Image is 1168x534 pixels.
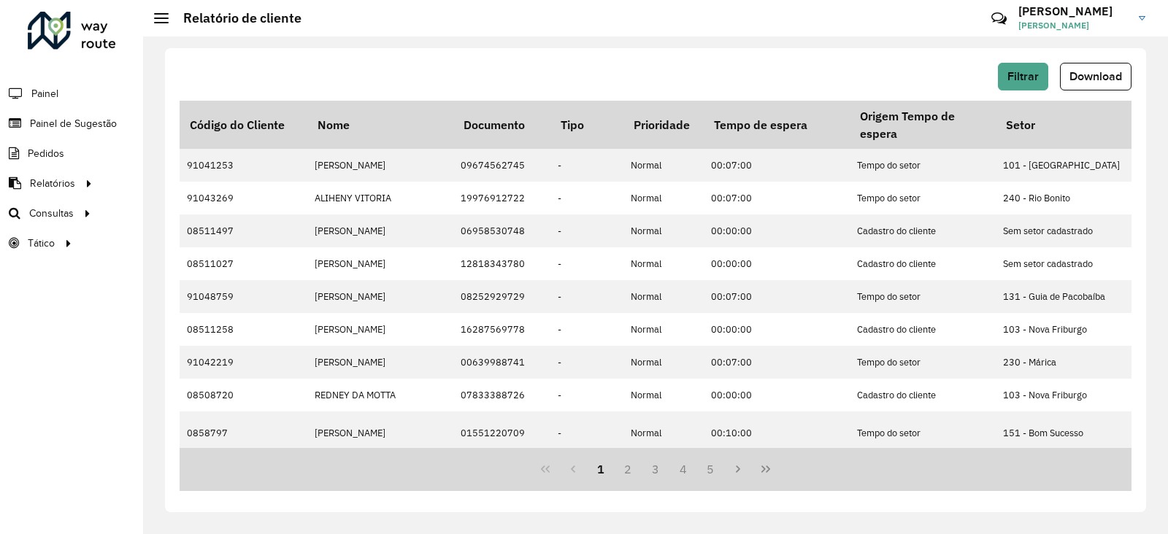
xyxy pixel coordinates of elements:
th: Tipo [550,101,623,149]
td: [PERSON_NAME] [307,313,453,346]
span: Relatórios [30,176,75,191]
button: Filtrar [998,63,1048,90]
td: 08508720 [180,379,307,411]
button: 3 [642,455,669,483]
td: 08252929729 [453,280,550,313]
td: ALIHENY VITORIA [307,182,453,214]
td: Tempo do setor [850,182,996,214]
th: Documento [453,101,550,149]
td: Cadastro do cliente [850,379,996,411]
td: 12818343780 [453,247,550,280]
td: 103 - Nova Friburgo [996,313,1142,346]
td: 151 - Bom Sucesso [996,411,1142,454]
td: Normal [623,149,704,182]
td: 00639988741 [453,346,550,379]
button: 5 [697,455,725,483]
button: 4 [669,455,697,483]
td: - [550,280,623,313]
td: 00:07:00 [704,149,850,182]
td: 131 - Guia de Pacobaíba [996,280,1142,313]
td: 00:00:00 [704,247,850,280]
td: Sem setor cadastrado [996,214,1142,247]
td: 91041253 [180,149,307,182]
button: 1 [587,455,615,483]
td: - [550,313,623,346]
button: 2 [614,455,642,483]
td: Cadastro do cliente [850,214,996,247]
td: 101 - [GEOGRAPHIC_DATA] [996,149,1142,182]
td: 06958530748 [453,214,550,247]
td: - [550,411,623,454]
td: [PERSON_NAME] [307,280,453,313]
th: Tempo de espera [704,101,850,149]
td: Sem setor cadastrado [996,247,1142,280]
td: Normal [623,247,704,280]
td: 103 - Nova Friburgo [996,379,1142,411]
td: Normal [623,214,704,247]
td: Tempo do setor [850,149,996,182]
th: Origem Tempo de espera [850,101,996,149]
td: 19976912722 [453,182,550,214]
td: Tempo do setor [850,411,996,454]
td: 00:07:00 [704,346,850,379]
td: 91042219 [180,346,307,379]
td: Normal [623,182,704,214]
td: 08511497 [180,214,307,247]
td: 16287569778 [453,313,550,346]
td: 08511258 [180,313,307,346]
td: - [550,182,623,214]
td: Tempo do setor [850,280,996,313]
td: 240 - Rio Bonito [996,182,1142,214]
td: Normal [623,379,704,411]
td: - [550,247,623,280]
td: REDNEY DA MOTTA [307,379,453,411]
td: 08511027 [180,247,307,280]
td: Normal [623,313,704,346]
td: 00:07:00 [704,280,850,313]
td: 01551220709 [453,411,550,454]
td: 09674562745 [453,149,550,182]
td: [PERSON_NAME] [307,149,453,182]
th: Nome [307,101,453,149]
td: Cadastro do cliente [850,313,996,346]
th: Setor [996,101,1142,149]
th: Prioridade [623,101,704,149]
td: 230 - Márica [996,346,1142,379]
td: - [550,346,623,379]
td: 00:00:00 [704,313,850,346]
td: [PERSON_NAME] [307,411,453,454]
button: Download [1060,63,1131,90]
span: Painel [31,86,58,101]
td: - [550,149,623,182]
td: Normal [623,280,704,313]
span: [PERSON_NAME] [1018,19,1128,32]
h2: Relatório de cliente [169,10,301,26]
td: - [550,379,623,411]
span: Painel de Sugestão [30,116,117,131]
span: Consultas [29,206,74,221]
button: Last Page [752,455,780,483]
td: 00:00:00 [704,214,850,247]
td: 0858797 [180,411,307,454]
td: Normal [623,411,704,454]
td: [PERSON_NAME] [307,346,453,379]
td: Normal [623,346,704,379]
button: Next Page [724,455,752,483]
th: Código do Cliente [180,101,307,149]
td: 91043269 [180,182,307,214]
td: 91048759 [180,280,307,313]
td: 00:10:00 [704,411,850,454]
td: 07833388726 [453,379,550,411]
span: Download [1069,70,1122,82]
td: Tempo do setor [850,346,996,379]
td: 00:00:00 [704,379,850,411]
h3: [PERSON_NAME] [1018,4,1128,18]
td: 00:07:00 [704,182,850,214]
td: [PERSON_NAME] [307,247,453,280]
td: Cadastro do cliente [850,247,996,280]
span: Tático [28,236,55,251]
td: - [550,214,623,247]
span: Pedidos [28,146,64,161]
td: [PERSON_NAME] [307,214,453,247]
a: Contato Rápido [983,3,1015,34]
